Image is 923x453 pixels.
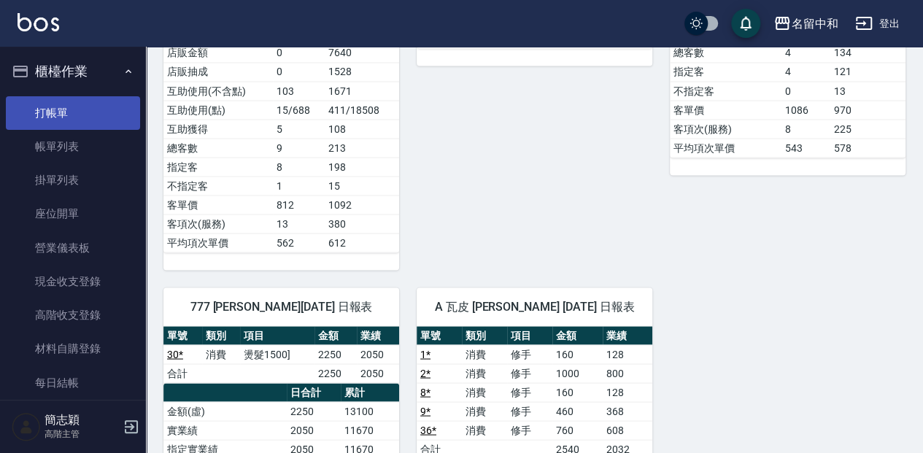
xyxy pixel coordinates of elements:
td: 612 [325,233,399,252]
a: 掛單列表 [6,163,140,197]
td: 平均項次單價 [163,233,273,252]
td: 指定客 [163,157,273,176]
td: 5 [273,119,325,138]
td: 4 [781,62,830,81]
h5: 簡志穎 [45,413,119,427]
td: 368 [603,401,652,420]
td: 修手 [507,363,552,382]
td: 13 [273,214,325,233]
td: 543 [781,138,830,157]
a: 座位開單 [6,197,140,231]
a: 高階收支登錄 [6,298,140,332]
td: 平均項次單價 [670,138,781,157]
button: 登出 [849,10,905,37]
a: 帳單列表 [6,130,140,163]
td: 0 [273,43,325,62]
td: 2250 [287,401,341,420]
button: 名留中和 [768,9,843,39]
th: 單號 [163,326,202,345]
td: 客項次(服務) [163,214,273,233]
td: 9 [273,138,325,157]
td: 互助使用(不含點) [163,81,273,100]
td: 8 [273,157,325,176]
td: 1092 [325,195,399,214]
td: 消費 [462,401,507,420]
td: 消費 [462,382,507,401]
a: 營業儀表板 [6,231,140,265]
td: 578 [830,138,905,157]
span: A 瓦皮 [PERSON_NAME] [DATE] 日報表 [434,299,635,314]
td: 15 [325,176,399,195]
td: 108 [325,119,399,138]
a: 排班表 [6,400,140,433]
td: 128 [603,382,652,401]
td: 1000 [552,363,602,382]
td: 修手 [507,401,552,420]
td: 1086 [781,100,830,119]
td: 2050 [357,344,399,363]
td: 修手 [507,382,552,401]
th: 類別 [202,326,241,345]
td: 760 [552,420,602,439]
td: 160 [552,382,602,401]
th: 日合計 [287,383,341,402]
th: 類別 [462,326,507,345]
td: 121 [830,62,905,81]
td: 互助獲得 [163,119,273,138]
td: 合計 [163,363,202,382]
td: 2250 [314,363,357,382]
span: 777 [PERSON_NAME][DATE] 日報表 [181,299,382,314]
td: 2050 [287,420,341,439]
a: 現金收支登錄 [6,265,140,298]
td: 7640 [325,43,399,62]
table: a dense table [163,326,399,383]
td: 8 [781,119,830,138]
div: 名留中和 [791,15,838,33]
td: 燙髮1500] [240,344,314,363]
th: 累計 [341,383,399,402]
img: Person [12,412,41,441]
td: 消費 [462,420,507,439]
th: 單號 [417,326,462,345]
td: 2250 [314,344,357,363]
td: 460 [552,401,602,420]
td: 消費 [462,363,507,382]
th: 項目 [507,326,552,345]
td: 128 [603,344,652,363]
th: 業績 [603,326,652,345]
td: 103 [273,81,325,100]
td: 4 [781,43,830,62]
td: 411/18508 [325,100,399,119]
td: 修手 [507,420,552,439]
td: 812 [273,195,325,214]
td: 互助使用(點) [163,100,273,119]
a: 每日結帳 [6,366,140,400]
img: Logo [18,13,59,31]
td: 970 [830,100,905,119]
td: 總客數 [670,43,781,62]
p: 高階主管 [45,427,119,441]
td: 客單價 [670,100,781,119]
td: 店販抽成 [163,62,273,81]
th: 業績 [357,326,399,345]
td: 2050 [357,363,399,382]
td: 不指定客 [163,176,273,195]
td: 0 [781,81,830,100]
td: 0 [273,62,325,81]
td: 608 [603,420,652,439]
th: 金額 [552,326,602,345]
td: 562 [273,233,325,252]
td: 消費 [202,344,241,363]
a: 打帳單 [6,96,140,130]
td: 指定客 [670,62,781,81]
td: 160 [552,344,602,363]
td: 134 [830,43,905,62]
td: 總客數 [163,138,273,157]
td: 1671 [325,81,399,100]
th: 項目 [240,326,314,345]
button: save [731,9,760,38]
td: 225 [830,119,905,138]
td: 380 [325,214,399,233]
td: 修手 [507,344,552,363]
td: 11670 [341,420,399,439]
